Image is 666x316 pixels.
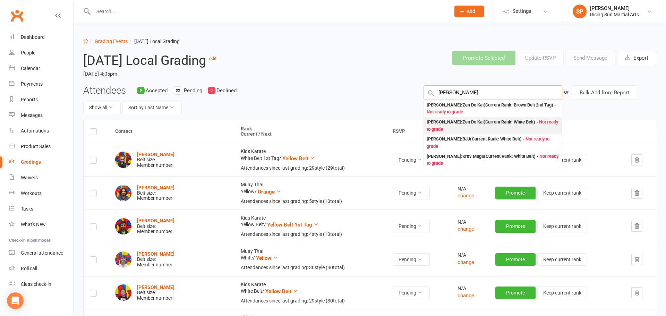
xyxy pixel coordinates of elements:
[137,152,174,157] a: [PERSON_NAME]
[9,217,73,232] a: What's New
[458,191,474,200] button: change
[458,258,474,266] button: change
[9,261,73,276] a: Roll call
[137,251,174,267] div: Belt size: Member number:
[83,102,121,114] button: Show all
[265,287,298,296] button: Yellow Belt
[537,253,587,266] button: Keep current rank
[122,102,182,114] button: Sort by:Last Name
[9,154,73,170] a: Gradings
[537,154,587,166] button: Keep current rank
[115,284,131,301] img: Alayah Daly
[9,276,73,292] a: Class kiosk mode
[216,87,237,94] span: Declined
[137,185,174,190] a: [PERSON_NAME]
[21,112,43,118] div: Messages
[21,222,46,227] div: What's New
[564,85,569,99] div: or
[424,85,562,100] input: Search Members by name
[9,61,73,76] a: Calendar
[458,286,483,291] div: N/A
[21,281,51,287] div: Class check-in
[128,37,180,45] li: [DATE] Local Grading
[109,120,234,143] th: Contact
[234,143,386,176] td: Kids Karate White Belt 1st Tag /
[91,7,445,16] input: Search...
[590,5,639,11] div: [PERSON_NAME]
[83,68,316,80] time: [DATE] 4:05pm
[7,292,24,309] div: Open Intercom Messenger
[454,6,484,17] button: Add
[427,109,463,114] span: Not ready to grade
[241,165,380,171] div: Attendances since last grading: 29 style ( 29 total)
[137,251,174,257] a: [PERSON_NAME]
[458,225,474,233] button: change
[427,136,559,150] div: [PERSON_NAME] : BJJ (Current Rank: White Belt ) -
[115,185,131,201] img: Alex Chand
[9,170,73,186] a: Waivers
[208,87,215,94] div: 0
[9,108,73,123] a: Messages
[137,87,145,94] div: 0
[234,120,386,143] th: Rank Current / Next
[9,45,73,61] a: People
[458,291,474,300] button: change
[537,220,587,232] button: Keep current rank
[282,155,308,162] span: Yellow Belt
[8,7,26,24] a: Clubworx
[573,5,587,18] div: SP
[9,245,73,261] a: General attendance kiosk mode
[115,251,131,268] img: Kobe Clarke
[427,102,559,116] div: [PERSON_NAME] : Zen Do Kai (Current Rank: Brown Belt 2nd Tag ) -
[115,152,131,168] img: Natalie Austin
[386,120,451,143] th: RSVP
[393,154,430,166] button: Pending
[21,250,63,256] div: General attendance
[267,222,312,228] span: Yellow Belt 1st Tag
[137,285,174,301] div: Belt size: Member number:
[458,253,483,258] div: N/A
[21,159,41,165] div: Gradings
[146,87,168,94] span: Accepted
[137,284,174,290] strong: [PERSON_NAME]
[617,51,656,65] button: Export
[393,187,430,199] button: Pending
[241,298,380,304] div: Attendances since last grading: 29 style ( 30 total)
[393,220,430,232] button: Pending
[21,206,33,212] div: Tasks
[427,153,559,167] div: [PERSON_NAME] : Krav Maga (Current Rank: White Belt ) -
[256,255,271,261] span: Yellow
[184,87,202,94] span: Pending
[495,220,536,232] button: Promote
[495,187,536,199] button: Promote
[9,76,73,92] a: Payments
[495,253,536,266] button: Promote
[265,288,291,294] span: Yellow Belt
[427,119,558,132] span: Not ready to grade
[137,218,174,223] a: [PERSON_NAME]
[21,128,49,134] div: Automations
[137,152,174,168] div: Belt size: Member number:
[267,221,319,229] button: Yellow Belt 1st Tag
[95,39,128,44] a: Grading Events
[495,287,536,299] button: Promote
[393,287,430,299] button: Pending
[9,92,73,108] a: Reports
[512,3,531,19] span: Settings
[537,287,587,299] button: Keep current rank
[21,144,51,149] div: Product Sales
[9,139,73,154] a: Product Sales
[234,276,386,309] td: Kids Karate White Belt /
[241,199,380,204] div: Attendances since last grading: 5 style ( 10 total)
[590,11,639,18] div: Rising Sun Martial Arts
[9,201,73,217] a: Tasks
[458,186,483,191] div: N/A
[21,81,43,87] div: Payments
[137,218,174,234] div: Belt size: Member number:
[21,190,42,196] div: Workouts
[173,87,183,94] div: 33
